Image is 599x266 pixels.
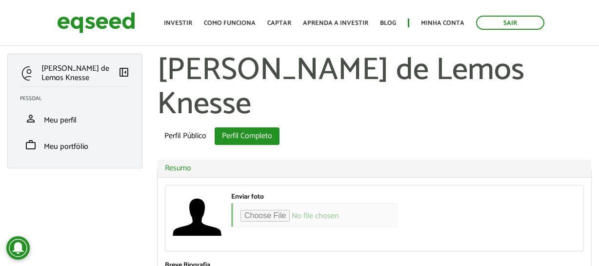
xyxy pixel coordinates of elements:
[165,164,584,172] a: Resumo
[20,139,130,151] a: workMeu portfólio
[164,20,192,26] a: Investir
[41,64,118,82] p: [PERSON_NAME] de Lemos Knesse
[157,54,592,123] h1: [PERSON_NAME] de Lemos Knesse
[25,139,37,151] span: work
[57,10,135,36] img: EqSeed
[13,105,137,132] li: Meu perfil
[231,194,264,201] label: Enviar foto
[215,127,280,145] a: Perfil Completo
[421,20,464,26] a: Minha conta
[173,193,221,242] a: Ver perfil do usuário.
[173,193,221,242] img: Foto de Sandro Marcos de Lemos Knesse
[118,66,130,80] a: Colapsar menu
[476,16,544,30] a: Sair
[157,127,214,145] a: Perfil Público
[204,20,256,26] a: Como funciona
[303,20,368,26] a: Aprenda a investir
[25,113,37,124] span: person
[44,140,88,153] span: Meu portfólio
[44,114,77,127] span: Meu perfil
[380,20,396,26] a: Blog
[20,96,137,102] h2: Pessoal
[118,66,130,78] span: left_panel_close
[267,20,291,26] a: Captar
[20,113,130,124] a: personMeu perfil
[13,132,137,158] li: Meu portfólio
